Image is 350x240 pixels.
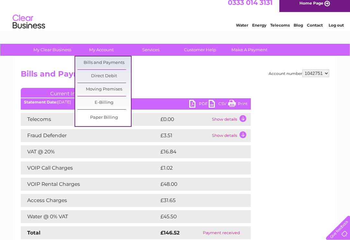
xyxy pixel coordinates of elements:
[270,28,290,32] a: Telecoms
[294,28,303,32] a: Blog
[209,100,228,109] a: CSV
[192,226,251,239] td: Payment received
[159,129,210,142] td: £3.51
[21,129,159,142] td: Fraud Defender
[21,194,159,207] td: Access Charges
[21,100,251,104] div: [DATE]
[236,28,248,32] a: Water
[307,28,323,32] a: Contact
[159,210,238,223] td: £45.50
[160,230,180,236] strong: £146.52
[269,69,329,77] div: Account number
[77,56,131,69] a: Bills and Payments
[21,113,159,126] td: Telecoms
[24,100,57,104] b: Statement Date:
[26,44,79,56] a: My Clear Business
[173,44,227,56] a: Customer Help
[252,28,266,32] a: Energy
[228,100,248,109] a: Print
[77,83,131,96] a: Moving Premises
[159,162,235,174] td: £1.02
[77,111,131,124] a: Paper Billing
[77,96,131,109] a: E-Billing
[75,44,128,56] a: My Account
[77,70,131,83] a: Direct Debit
[21,210,159,223] td: Water @ 0% VAT
[21,178,159,191] td: VOIP Rental Charges
[159,178,238,191] td: £48.00
[12,17,45,37] img: logo.png
[22,4,329,31] div: Clear Business is a trading name of Verastar Limited (registered in [GEOGRAPHIC_DATA] No. 3667643...
[21,69,329,82] h2: Bills and Payments
[27,230,41,236] strong: Total
[228,3,273,11] a: 0333 014 3131
[159,113,210,126] td: £0.00
[159,145,238,158] td: £16.84
[210,129,251,142] td: Show details
[329,28,344,32] a: Log out
[21,145,159,158] td: VAT @ 20%
[159,194,237,207] td: £31.65
[210,113,251,126] td: Show details
[21,162,159,174] td: VOIP Call Charges
[21,88,118,98] a: Current Invoice
[223,44,276,56] a: Make A Payment
[189,100,209,109] a: PDF
[124,44,178,56] a: Services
